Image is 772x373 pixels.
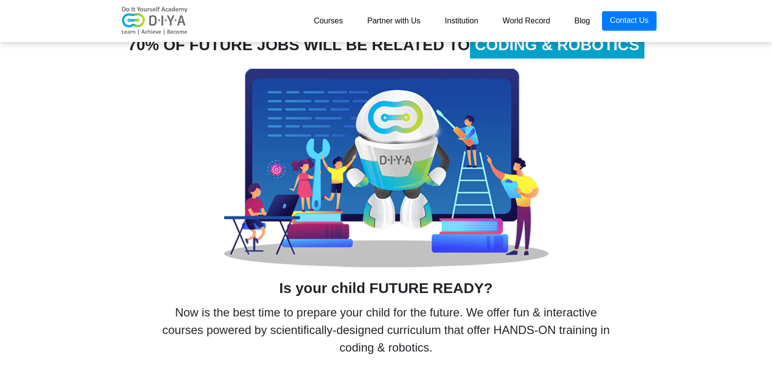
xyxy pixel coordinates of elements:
[355,11,433,31] a: Partner with Us
[116,6,194,36] img: logo-v2.png
[301,11,355,31] a: Courses
[470,31,644,59] span: CODING & ROBOTICS
[224,69,548,267] img: slide-2-image.png
[155,304,618,356] div: Now is the best time to prepare your child for the future. We offer fun & interactive courses pow...
[602,11,656,31] a: Contact Us
[490,11,563,31] a: World Record
[109,277,664,299] div: Is your child FUTURE READY?
[109,33,664,57] div: 70% OF FUTURE JOBS WILL BE RELATED TO
[562,11,602,31] a: Blog
[433,11,490,31] a: Institution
